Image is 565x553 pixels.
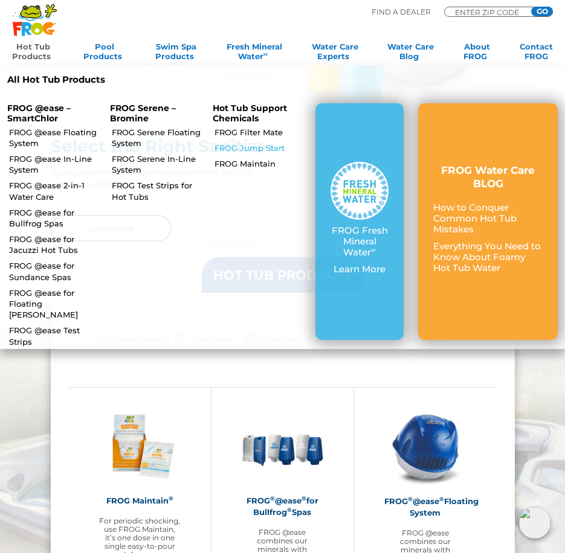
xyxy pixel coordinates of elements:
h2: FROG @ease Floating System [384,496,467,519]
a: FROG Maintain [215,158,305,169]
a: FROG Serene Floating System [112,127,202,149]
a: FROG @ease for Bullfrog Spas [9,207,100,229]
a: FROG @ease for Jacuzzi Hot Tubs [9,234,100,255]
a: Hot TubProducts [12,42,54,66]
a: FROG Serene In-Line System [112,153,202,175]
sup: ® [169,495,173,502]
a: FROG Water Care BLOG How to Conquer Common Hot Tub Mistakes Everything You Need to Know About Foa... [433,164,543,280]
a: FROG Fresh Mineral Water∞ Learn More [331,162,389,281]
p: Hot Tub Support Chemicals [213,103,301,124]
p: Everything You Need to Know About Foamy Hot Tub Water [433,241,543,273]
h2: FROG Maintain [99,495,181,507]
input: GO [531,7,553,16]
a: FROG @ease In-Line System [9,153,100,175]
a: PoolProducts [83,42,126,66]
p: Learn More [331,264,389,275]
p: Find A Dealer [372,7,431,18]
img: Frog_Maintain_Hero-2-v2-300x300.png [99,406,181,487]
sup: ® [287,507,292,513]
sup: ∞ [371,246,376,254]
a: FROG @ease Test Strips [9,325,100,347]
a: Swim SpaProducts [155,42,198,66]
a: Water CareExperts [312,42,358,66]
img: openIcon [519,507,550,539]
a: FROG Test Strips for Hot Tubs [112,180,202,202]
a: ContactFROG [520,42,553,66]
a: FROG @ease for Sundance Spas [9,260,100,282]
p: FROG Fresh Mineral Water [331,225,389,258]
a: Water CareBlog [387,42,434,66]
p: FROG Serene – Bromine [110,103,198,124]
sup: ® [302,495,306,502]
sup: ® [270,495,275,502]
p: FROG @ease – SmartChlor [7,103,95,124]
a: FROG @ease for Floating [PERSON_NAME] [9,287,100,321]
a: FROG Jump Start [215,142,305,153]
sup: ® [439,496,444,502]
h2: FROG @ease for Bullfrog Spas [242,495,323,518]
a: FROG Filter Mate [215,127,305,138]
a: FROG @ease Floating System [9,127,100,149]
h3: FROG Water Care BLOG [433,164,543,190]
input: Zip Code Form [454,9,526,15]
img: hot-tub-product-atease-system-300x300.png [384,406,467,488]
sup: ® [408,496,413,502]
a: FROG @ease 2-in-1 Water Care [9,180,100,202]
a: All Hot Tub Products [7,74,274,85]
sup: ∞ [263,51,268,57]
p: How to Conquer Common Hot Tub Mistakes [433,202,543,235]
img: bullfrog-product-hero-300x300.png [242,406,323,487]
a: AboutFROG [463,42,491,66]
a: Fresh MineralWater∞ [227,42,282,66]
